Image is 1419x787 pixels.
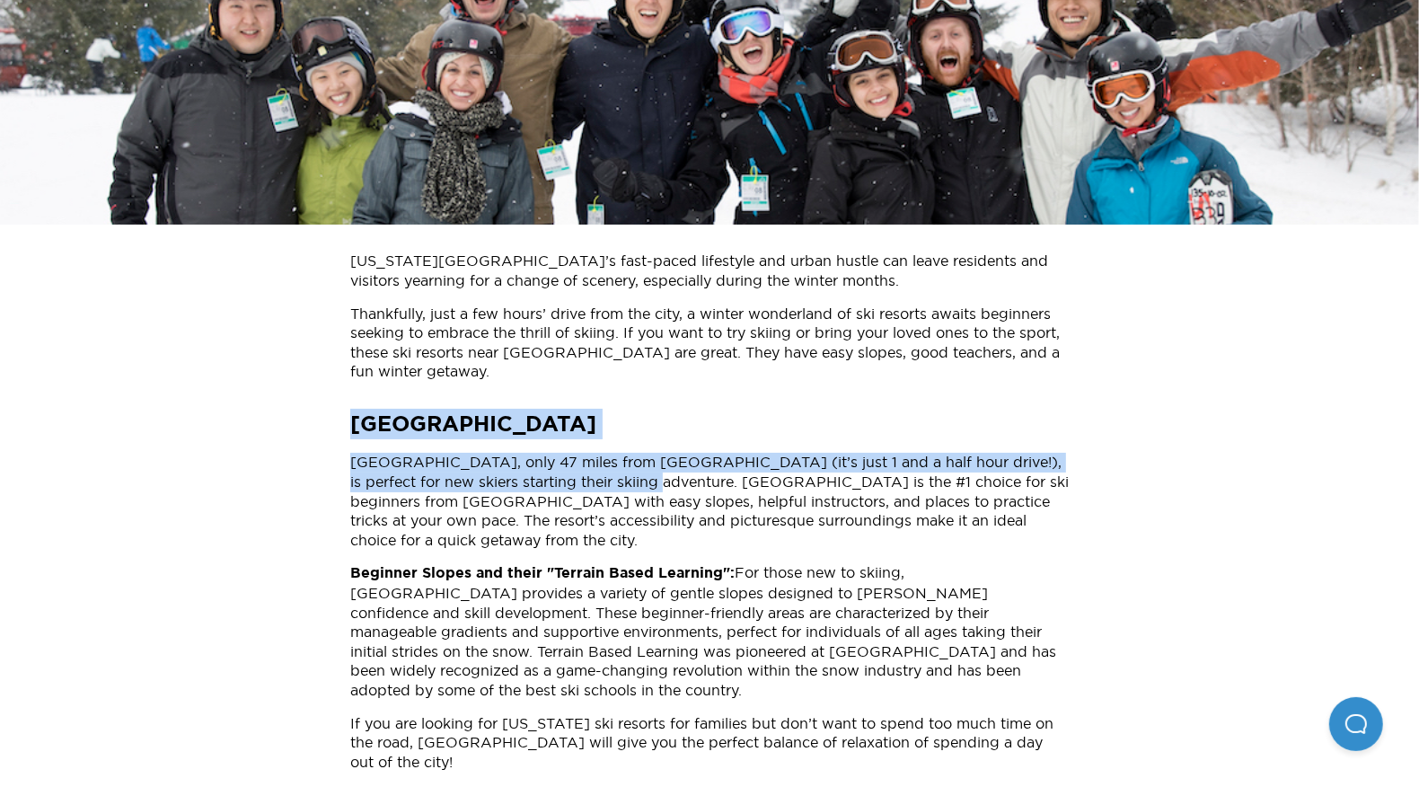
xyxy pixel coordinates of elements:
[1329,697,1383,751] iframe: Help Scout Beacon - Open
[350,453,1069,550] p: [GEOGRAPHIC_DATA], only 47 miles from [GEOGRAPHIC_DATA] (it’s just 1 and a half hour drive!), is ...
[350,252,1069,290] p: [US_STATE][GEOGRAPHIC_DATA]’s fast-paced lifestyle and urban hustle can leave residents and visit...
[350,714,1069,773] p: If you are looking for [US_STATE] ski resorts for families but don’t want to spend too much time ...
[350,414,596,436] strong: [GEOGRAPHIC_DATA]
[350,563,1069,700] p: For those new to skiing, [GEOGRAPHIC_DATA] provides a variety of gentle slopes designed to [PERSO...
[350,566,735,580] strong: Beginner Slopes and their "Terrain Based Learning":
[350,305,1069,382] p: Thankfully, just a few hours’ drive from the city, a winter wonderland of ski resorts awaits begi...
